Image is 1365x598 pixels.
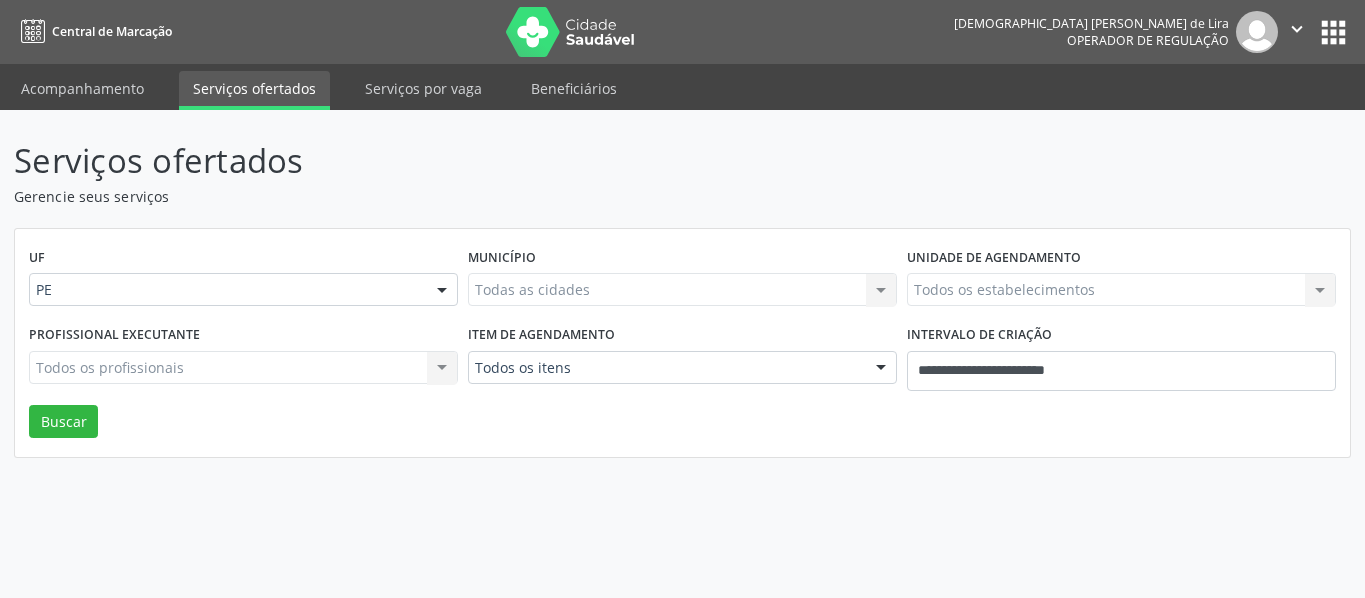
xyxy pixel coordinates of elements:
[1236,11,1278,53] img: img
[7,71,158,106] a: Acompanhamento
[14,186,950,207] p: Gerencie seus serviços
[29,243,45,274] label: UF
[907,320,1052,351] label: Intervalo de criação
[468,320,615,351] label: Item de agendamento
[907,243,1081,274] label: Unidade de agendamento
[52,23,172,40] span: Central de Marcação
[475,358,855,378] span: Todos os itens
[1316,15,1351,50] button: apps
[1286,18,1308,40] i: 
[1067,32,1229,49] span: Operador de regulação
[468,243,536,274] label: Município
[29,405,98,439] button: Buscar
[29,320,200,351] label: Profissional executante
[1278,11,1316,53] button: 
[517,71,631,106] a: Beneficiários
[14,15,172,48] a: Central de Marcação
[179,71,330,110] a: Serviços ofertados
[14,136,950,186] p: Serviços ofertados
[954,15,1229,32] div: [DEMOGRAPHIC_DATA] [PERSON_NAME] de Lira
[36,280,417,299] span: PE
[351,71,496,106] a: Serviços por vaga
